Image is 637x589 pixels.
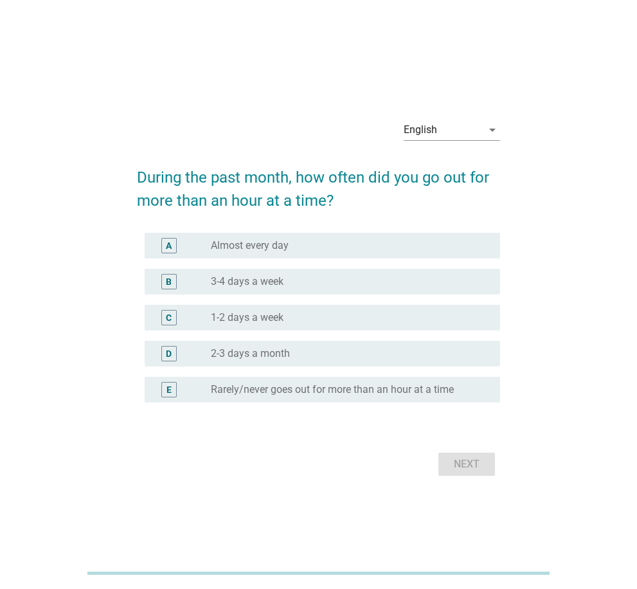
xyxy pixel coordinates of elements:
label: 3-4 days a week [211,275,283,288]
label: 2-3 days a month [211,347,290,360]
h2: During the past month, how often did you go out for more than an hour at a time? [137,153,500,212]
div: A [166,239,172,253]
div: E [166,383,172,397]
div: B [166,275,172,289]
label: Almost every day [211,239,289,252]
label: Rarely/never goes out for more than an hour at a time [211,383,454,396]
div: English [404,124,437,136]
i: arrow_drop_down [485,122,500,138]
label: 1-2 days a week [211,311,283,324]
div: C [166,311,172,325]
div: D [166,347,172,361]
